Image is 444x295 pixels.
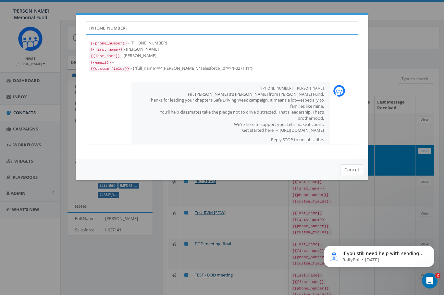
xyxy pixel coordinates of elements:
code: {{email}} [89,60,112,66]
div: - [PERSON_NAME] [89,53,355,59]
code: {{last_name}} [89,53,121,59]
small: [PHONE_NUMBER] : [PERSON_NAME] [261,86,324,91]
iframe: Intercom live chat [422,273,438,289]
code: {{first_name}} [89,47,124,53]
img: Rally_Corp_Icon.png [333,85,345,97]
div: - [PHONE_NUMBER] [89,40,355,46]
span: 2 [435,273,440,278]
button: Cancel [340,164,363,175]
code: {{phone_number}} [89,41,128,46]
div: - {"full_name"=>"[PERSON_NAME]", "salesforce_id"=>"I-027141"} [89,65,355,72]
code: {{custom_fields}} [89,66,130,72]
div: - [PERSON_NAME] [89,46,355,53]
p: Reply STOP to unsubscribe. [138,137,324,143]
div: [PHONE_NUMBER] [86,21,358,34]
iframe: Intercom notifications message [314,232,444,277]
div: - [89,59,355,66]
p: Hi , [PERSON_NAME] it’s [PERSON_NAME] from [PERSON_NAME] Fund. Thanks for leading your chapter’s ... [138,91,324,133]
